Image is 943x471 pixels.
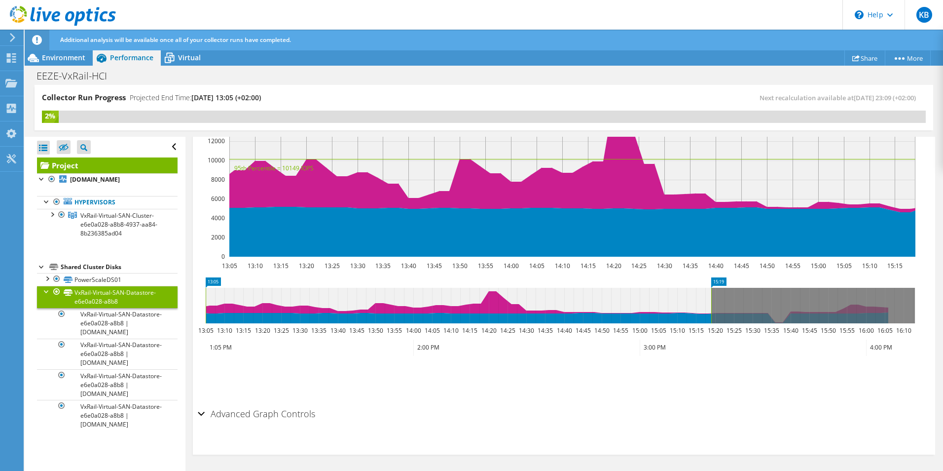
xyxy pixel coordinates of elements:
text: 15:05 [836,262,851,270]
text: 14:15 [462,326,477,335]
a: VxRail-Virtual-SAN-Datastore-e6e0a028-a8b8 | [DOMAIN_NAME] [37,369,178,400]
text: 14:40 [708,262,723,270]
text: 13:10 [247,262,262,270]
text: 14:05 [424,326,439,335]
text: 14:25 [500,326,515,335]
a: VxRail-Virtual-SAN-Datastore-e6e0a028-a8b8 | [DOMAIN_NAME] [37,400,178,431]
text: 15:40 [783,326,798,335]
text: 13:55 [477,262,493,270]
text: 13:15 [235,326,251,335]
text: 0 [221,252,225,261]
text: 14:25 [631,262,646,270]
text: 14:50 [594,326,609,335]
text: 14:10 [443,326,458,335]
text: 4000 [211,214,225,222]
a: PowerScaleDS01 [37,273,178,286]
text: 13:35 [375,262,390,270]
text: 14:15 [580,262,595,270]
text: 13:35 [311,326,326,335]
text: 14:20 [481,326,496,335]
text: 14:40 [556,326,572,335]
a: VxRail-Virtual-SAN-Datastore-e6e0a028-a8b8 [37,286,178,308]
div: 2% [42,111,59,121]
span: [DATE] 23:09 (+02:00) [854,93,916,102]
text: 12000 [208,137,225,145]
text: 13:50 [452,262,467,270]
text: 14:05 [529,262,544,270]
a: VxRail-Virtual-SAN-Cluster-e6e0a028-a8b8-4937-aa84-8b236385ad04 [37,209,178,239]
a: Hypervisors [37,196,178,209]
text: 15:45 [801,326,817,335]
text: 13:10 [217,326,232,335]
text: 15:30 [745,326,760,335]
text: 15:50 [820,326,835,335]
text: 14:35 [537,326,552,335]
text: 15:10 [669,326,685,335]
text: 13:05 [221,262,237,270]
text: 13:05 [198,326,213,335]
text: 13:40 [400,262,416,270]
text: 14:55 [613,326,628,335]
text: 14:20 [606,262,621,270]
a: VxRail-Virtual-SAN-Datastore-e6e0a028-a8b8 | [DOMAIN_NAME] [37,308,178,339]
text: 14:10 [554,262,570,270]
a: More [885,50,931,66]
text: 13:45 [349,326,364,335]
text: 14:30 [518,326,534,335]
span: Environment [42,53,85,62]
text: 15:35 [763,326,779,335]
text: 15:15 [887,262,902,270]
text: 13:25 [273,326,289,335]
text: 15:00 [632,326,647,335]
text: 16:05 [877,326,892,335]
text: 13:20 [298,262,314,270]
text: 13:30 [292,326,307,335]
text: 15:00 [810,262,826,270]
text: 13:15 [273,262,288,270]
text: 13:25 [324,262,339,270]
text: 13:45 [426,262,441,270]
text: 14:55 [785,262,800,270]
text: 14:45 [575,326,590,335]
text: 14:00 [405,326,421,335]
text: 13:20 [254,326,270,335]
text: 14:35 [682,262,697,270]
text: 13:40 [330,326,345,335]
text: 15:05 [651,326,666,335]
text: 14:45 [733,262,749,270]
text: 95th Percentile = 10149 IOPS [234,164,314,172]
h1: EEZE-VxRail-HCI [32,71,122,81]
a: VxRail-Virtual-SAN-Datastore-e6e0a028-a8b8 | [DOMAIN_NAME] [37,339,178,369]
text: 16:10 [896,326,911,335]
text: 15:10 [862,262,877,270]
span: Virtual [178,53,201,62]
h2: Advanced Graph Controls [198,404,315,424]
span: Next recalculation available at [760,93,921,102]
text: 10000 [208,156,225,164]
h4: Projected End Time: [130,92,261,103]
a: [DOMAIN_NAME] [37,173,178,186]
text: 6000 [211,195,225,203]
text: 14:50 [759,262,774,270]
text: 14:30 [656,262,672,270]
span: [DATE] 13:05 (+02:00) [191,93,261,102]
a: Project [37,157,178,173]
text: 13:55 [386,326,401,335]
span: KB [916,7,932,23]
text: 13:50 [367,326,383,335]
div: Shared Cluster Disks [61,261,178,273]
text: 2000 [211,233,225,241]
text: 14:00 [503,262,518,270]
text: 16:00 [858,326,873,335]
text: 13:30 [350,262,365,270]
text: 8000 [211,175,225,184]
span: Performance [110,53,153,62]
text: 15:55 [839,326,854,335]
text: 15:15 [688,326,703,335]
a: Share [844,50,885,66]
span: VxRail-Virtual-SAN-Cluster-e6e0a028-a8b8-4937-aa84-8b236385ad04 [80,211,157,237]
b: [DOMAIN_NAME] [70,175,120,184]
text: 15:20 [707,326,723,335]
text: 15:25 [726,326,741,335]
span: Additional analysis will be available once all of your collector runs have completed. [60,36,291,44]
